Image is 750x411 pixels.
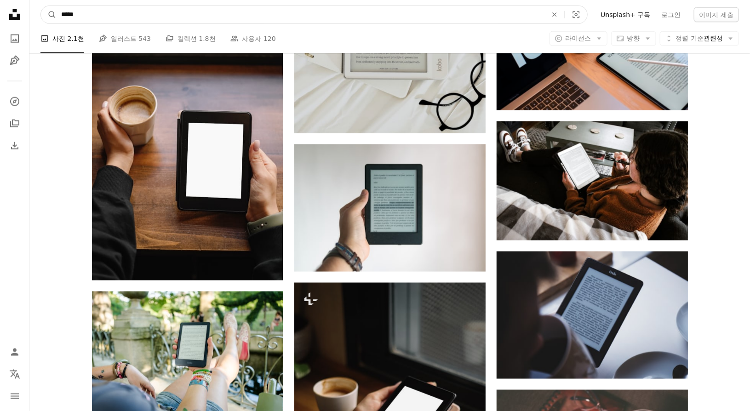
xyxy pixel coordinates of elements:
[627,34,640,42] span: 방향
[497,177,688,185] a: 태블릿과 노트북으로 소파에 앉아있는 사람
[138,34,151,44] span: 543
[6,387,24,405] button: 메뉴
[497,251,688,379] img: 검은색 Amazon Kindle 전자책 리더를 켰습니다.
[6,6,24,26] a: 홈 — Unsplash
[566,34,591,42] span: 라이선스
[497,311,688,319] a: 검은색 Amazon Kindle 전자책 리더를 켰습니다.
[6,365,24,383] button: 언어
[565,6,587,23] button: 시각적 검색
[6,92,24,111] a: 탐색
[656,7,687,22] a: 로그인
[99,24,151,53] a: 일러스트 543
[166,24,216,53] a: 컬렉션 1.8천
[6,29,24,48] a: 사진
[660,31,739,46] button: 정렬 기준관련성
[199,34,215,44] span: 1.8천
[550,31,607,46] button: 라이선스
[41,6,57,23] button: Unsplash 검색
[6,137,24,155] a: 다운로드 내역
[92,133,283,141] a: 태블릿과 커피 한 잔으로 테이블에 앉아있는 사람
[263,34,276,44] span: 120
[497,121,688,240] img: 태블릿과 노트북으로 소파에 앉아있는 사람
[6,51,24,70] a: 일러스트
[294,144,486,272] img: 검은 전자 책 리더를 들고있는 사람
[6,114,24,133] a: 컬렉션
[611,31,656,46] button: 방향
[544,6,565,23] button: 삭제
[6,343,24,361] a: 로그인 / 가입
[595,7,656,22] a: Unsplash+ 구독
[294,204,486,212] a: 검은 전자 책 리더를 들고있는 사람
[230,24,276,53] a: 사용자 120
[694,7,739,22] button: 이미지 제출
[676,34,723,43] span: 관련성
[92,351,283,359] a: 태블릿 컴퓨터를 들고 의자에 누워있는 여자
[676,34,704,42] span: 정렬 기준
[40,6,588,24] form: 사이트 전체에서 이미지 찾기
